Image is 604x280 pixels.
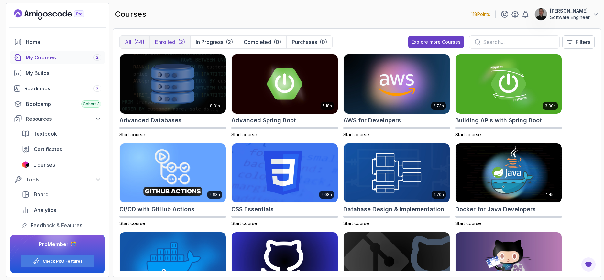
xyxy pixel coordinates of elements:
span: Licenses [33,161,55,169]
a: feedback [18,219,105,232]
span: Start course [119,221,145,226]
span: Start course [119,132,145,137]
a: Check PRO Features [43,259,82,264]
p: In Progress [196,38,223,46]
div: Resources [26,115,101,123]
a: textbook [18,127,105,140]
div: (0) [320,38,327,46]
h2: Advanced Databases [119,116,181,125]
a: home [10,36,105,48]
h2: Docker for Java Developers [455,205,536,214]
span: Start course [343,221,369,226]
p: Completed [244,38,271,46]
img: jetbrains icon [22,161,29,168]
a: licenses [18,158,105,171]
div: (2) [178,38,185,46]
div: Bootcamp [26,100,101,108]
p: Filters [576,38,590,46]
button: Resources [10,113,105,125]
div: (2) [226,38,233,46]
button: Check PRO Features [21,254,94,268]
p: 118 Points [471,11,490,17]
img: Docker for Java Developers card [456,143,562,203]
button: Filters [562,35,595,49]
div: Tools [26,176,101,183]
div: Roadmaps [24,85,101,92]
img: AWS for Developers card [344,54,450,114]
button: Completed(0) [238,36,286,48]
a: board [18,188,105,201]
img: user profile image [535,8,547,20]
span: Start course [231,132,257,137]
div: Home [26,38,101,46]
span: Certificates [34,145,62,153]
a: analytics [18,203,105,216]
button: All(44) [120,36,149,48]
span: Feedback & Features [31,222,82,229]
p: Enrolled [155,38,175,46]
a: certificates [18,143,105,156]
button: Tools [10,174,105,185]
span: Cohort 3 [83,101,100,107]
div: (0) [274,38,281,46]
div: My Courses [26,54,101,61]
div: Explore more Courses [412,39,461,45]
button: Open Feedback Button [581,257,596,272]
a: builds [10,67,105,79]
h2: CI/CD with GitHub Actions [119,205,194,214]
p: Software Engineer [550,14,590,21]
img: CSS Essentials card [232,143,338,203]
p: 2.73h [433,103,444,109]
h2: Building APIs with Spring Boot [455,116,542,125]
p: [PERSON_NAME] [550,8,590,14]
h2: Advanced Spring Boot [231,116,296,125]
p: 8.31h [210,103,220,109]
span: Start course [455,221,481,226]
h2: CSS Essentials [231,205,274,214]
h2: courses [115,9,146,19]
button: Purchases(0) [286,36,332,48]
p: 2.08h [321,192,332,197]
p: 1.45h [546,192,556,197]
button: Enrolled(2) [149,36,190,48]
button: In Progress(2) [190,36,238,48]
a: bootcamp [10,98,105,110]
span: Start course [455,132,481,137]
span: Start course [343,132,369,137]
h2: Database Design & Implementation [343,205,444,214]
span: 7 [96,86,99,91]
button: user profile image[PERSON_NAME]Software Engineer [534,8,599,21]
img: Building APIs with Spring Boot card [456,54,562,114]
span: Board [34,191,49,198]
a: Landing page [14,9,99,20]
img: Advanced Spring Boot card [232,54,338,114]
p: 5.18h [323,103,332,109]
span: 2 [96,55,99,60]
span: Start course [231,221,257,226]
p: All [125,38,131,46]
img: Advanced Databases card [120,54,226,114]
div: (44) [134,38,144,46]
img: CI/CD with GitHub Actions card [120,143,226,203]
a: courses [10,51,105,64]
img: Database Design & Implementation card [344,143,450,203]
span: Analytics [34,206,56,214]
button: Explore more Courses [408,36,464,48]
input: Search... [483,38,554,46]
a: roadmaps [10,82,105,95]
div: My Builds [26,69,101,77]
p: 2.63h [209,192,220,197]
p: 3.30h [545,103,556,109]
span: Textbook [33,130,57,138]
p: 1.70h [434,192,444,197]
p: Purchases [292,38,317,46]
h2: AWS for Developers [343,116,401,125]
